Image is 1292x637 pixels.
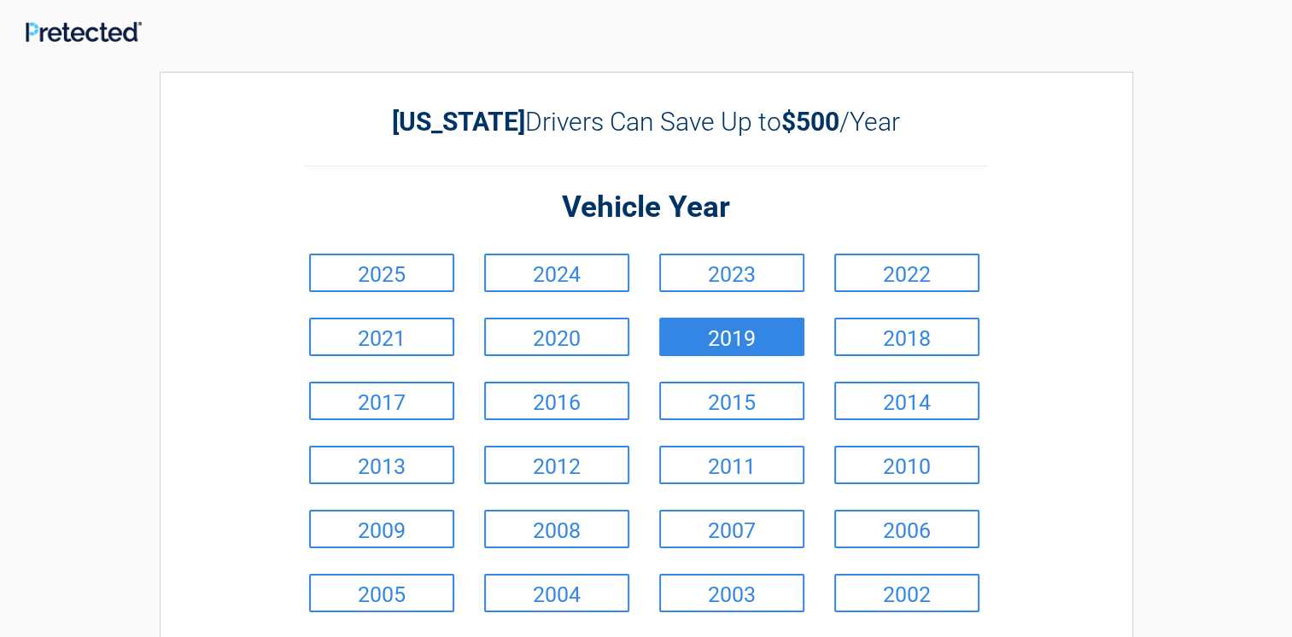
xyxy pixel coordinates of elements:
a: 2023 [659,254,804,292]
h2: Drivers Can Save Up to /Year [305,107,988,137]
a: 2011 [659,446,804,484]
a: 2024 [484,254,629,292]
a: 2022 [834,254,979,292]
a: 2015 [659,382,804,420]
a: 2008 [484,510,629,548]
a: 2009 [309,510,454,548]
a: 2002 [834,574,979,612]
a: 2013 [309,446,454,484]
img: Main Logo [26,21,142,43]
a: 2003 [659,574,804,612]
a: 2004 [484,574,629,612]
a: 2016 [484,382,629,420]
a: 2005 [309,574,454,612]
a: 2017 [309,382,454,420]
a: 2025 [309,254,454,292]
a: 2020 [484,318,629,356]
h2: Vehicle Year [305,188,988,228]
b: $500 [781,107,839,137]
a: 2007 [659,510,804,548]
a: 2021 [309,318,454,356]
a: 2018 [834,318,979,356]
b: [US_STATE] [392,107,525,137]
a: 2006 [834,510,979,548]
a: 2019 [659,318,804,356]
a: 2014 [834,382,979,420]
a: 2010 [834,446,979,484]
a: 2012 [484,446,629,484]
